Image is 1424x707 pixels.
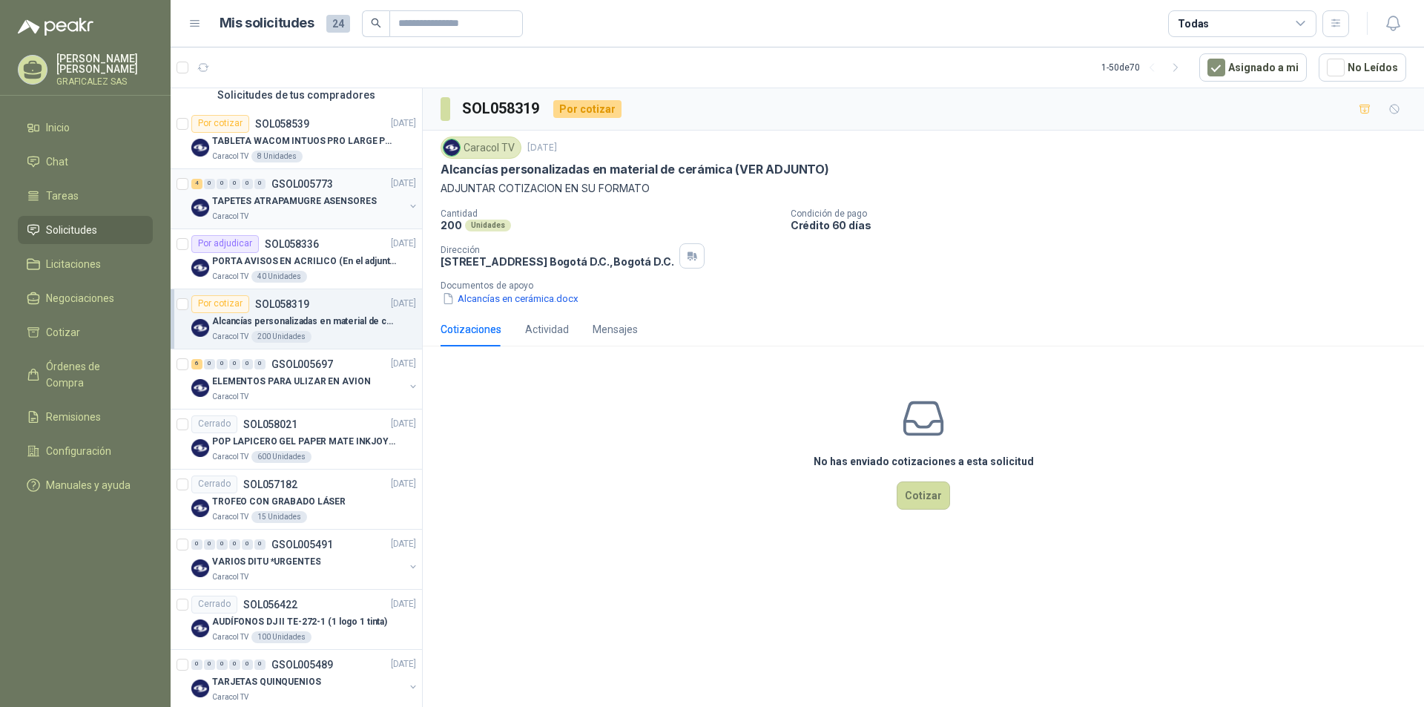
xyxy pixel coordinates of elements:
div: 0 [254,359,266,369]
p: Documentos de apoyo [441,280,1418,291]
div: 0 [204,359,215,369]
p: Caracol TV [212,331,248,343]
p: SOL058319 [255,299,309,309]
p: SOL058021 [243,419,297,430]
button: Cotizar [897,481,950,510]
p: Crédito 60 días [791,219,1418,231]
p: POP LAPICERO GEL PAPER MATE INKJOY 0.7 (Revisar el adjunto) [212,435,397,449]
span: Manuales y ayuda [46,477,131,493]
p: Cantidad [441,208,779,219]
p: [DATE] [391,237,416,251]
img: Company Logo [444,139,460,156]
div: 0 [217,359,228,369]
p: Alcancías personalizadas en material de cerámica (VER ADJUNTO) [441,162,829,177]
img: Company Logo [191,139,209,157]
p: [DATE] [391,657,416,671]
img: Company Logo [191,199,209,217]
p: TARJETAS QUINQUENIOS [212,675,321,689]
span: Órdenes de Compra [46,358,139,391]
div: 0 [229,539,240,550]
p: [DATE] [391,116,416,131]
p: Caracol TV [212,271,248,283]
img: Company Logo [191,619,209,637]
div: 0 [254,179,266,189]
div: 0 [217,660,228,670]
p: [DATE] [391,357,416,371]
a: Inicio [18,114,153,142]
div: 0 [217,539,228,550]
button: Asignado a mi [1199,53,1307,82]
p: GRAFICALEZ SAS [56,77,153,86]
h1: Mis solicitudes [220,13,314,34]
div: Actividad [525,321,569,338]
div: 0 [191,660,202,670]
h3: SOL058319 [462,97,541,120]
img: Company Logo [191,259,209,277]
a: Cotizar [18,318,153,346]
span: search [371,18,381,28]
p: ELEMENTOS PARA ULIZAR EN AVION [212,375,370,389]
p: [DATE] [391,477,416,491]
a: Tareas [18,182,153,210]
div: 0 [229,179,240,189]
div: 100 Unidades [251,631,311,643]
a: CerradoSOL057182[DATE] Company LogoTROFEO CON GRABADO LÁSERCaracol TV15 Unidades [171,470,422,530]
div: Cerrado [191,415,237,433]
div: 200 Unidades [251,331,311,343]
p: Caracol TV [212,391,248,403]
img: Company Logo [191,559,209,577]
div: 0 [229,660,240,670]
span: Remisiones [46,409,101,425]
p: Caracol TV [212,451,248,463]
img: Logo peakr [18,18,93,36]
div: Unidades [465,220,511,231]
span: Chat [46,154,68,170]
div: 0 [204,660,215,670]
span: Inicio [46,119,70,136]
img: Company Logo [191,499,209,517]
div: Por cotizar [553,100,622,118]
div: Cerrado [191,596,237,614]
p: Caracol TV [212,691,248,703]
div: 0 [254,539,266,550]
div: 1 - 50 de 70 [1101,56,1187,79]
img: Company Logo [191,439,209,457]
div: Caracol TV [441,137,521,159]
div: 4 [191,179,202,189]
div: 0 [204,539,215,550]
p: [DATE] [391,177,416,191]
span: Tareas [46,188,79,204]
img: Company Logo [191,319,209,337]
a: 4 0 0 0 0 0 GSOL005773[DATE] Company LogoTAPETES ATRAPAMUGRE ASENSORESCaracol TV [191,175,419,223]
div: 40 Unidades [251,271,307,283]
div: Cotizaciones [441,321,501,338]
a: Manuales y ayuda [18,471,153,499]
a: 6 0 0 0 0 0 GSOL005697[DATE] Company LogoELEMENTOS PARA ULIZAR EN AVIONCaracol TV [191,355,419,403]
p: Caracol TV [212,211,248,223]
p: TABLETA WACOM INTUOS PRO LARGE PTK870K0A [212,134,397,148]
a: Licitaciones [18,250,153,278]
a: Chat [18,148,153,176]
div: 0 [229,359,240,369]
div: 600 Unidades [251,451,311,463]
p: 200 [441,219,462,231]
img: Company Logo [191,680,209,697]
p: AUDÍFONOS DJ II TE-272-1 (1 logo 1 tinta) [212,615,387,629]
span: 24 [326,15,350,33]
p: GSOL005489 [271,660,333,670]
div: 0 [191,539,202,550]
button: No Leídos [1319,53,1406,82]
a: 0 0 0 0 0 0 GSOL005491[DATE] Company LogoVARIOS DITU *URGENTESCaracol TV [191,536,419,583]
p: Condición de pago [791,208,1418,219]
a: Configuración [18,437,153,465]
p: TAPETES ATRAPAMUGRE ASENSORES [212,194,377,208]
div: Por cotizar [191,115,249,133]
p: SOL056422 [243,599,297,610]
p: Caracol TV [212,511,248,523]
p: [DATE] [391,537,416,551]
div: Por adjudicar [191,235,259,253]
p: SOL058539 [255,119,309,129]
div: 0 [204,179,215,189]
span: Configuración [46,443,111,459]
h3: No has enviado cotizaciones a esta solicitud [814,453,1034,470]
